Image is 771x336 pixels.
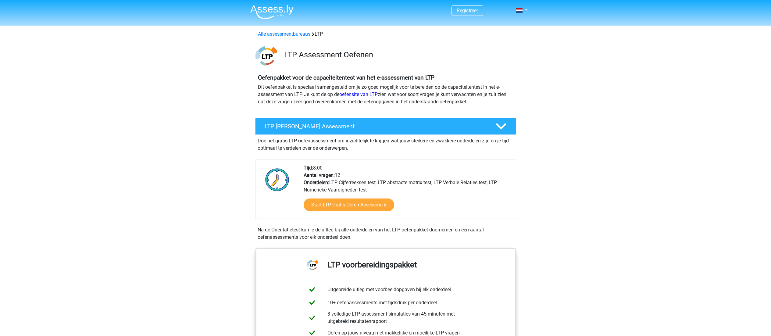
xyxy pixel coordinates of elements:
[255,45,277,67] img: ltp.png
[250,5,294,19] img: Assessly
[262,164,293,195] img: Klok
[258,74,434,81] b: Oefenpakket voor de capaciteitentest van het e-assessment van LTP
[457,8,478,13] a: Registreer
[258,84,513,105] p: Dit oefenpakket is speciaal samengesteld om je zo goed mogelijk voor te bereiden op de capaciteit...
[339,91,378,97] a: oefensite van LTP
[253,118,519,135] a: LTP [PERSON_NAME] Assessment
[255,135,516,152] div: Doe het gratis LTP oefenassessment om inzichtelijk te krijgen wat jouw sterkere en zwakkere onder...
[299,164,516,219] div: 8:00 12 LTP Cijferreeksen test, LTP abstracte matrix test, LTP Verbale Relaties test, LTP Numerie...
[255,226,516,241] div: Na de Oriëntatietest kun je de uitleg bij alle onderdelen van het LTP-oefenpakket doornemen en ee...
[265,123,486,130] h4: LTP [PERSON_NAME] Assessment
[258,31,310,37] a: Alle assessmentbureaus
[284,50,511,59] h3: LTP Assessment Oefenen
[255,30,516,38] div: LTP
[304,172,335,178] b: Aantal vragen:
[304,180,329,185] b: Onderdelen:
[304,165,313,171] b: Tijd:
[304,198,394,211] a: Start LTP Gratis Oefen Assessment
